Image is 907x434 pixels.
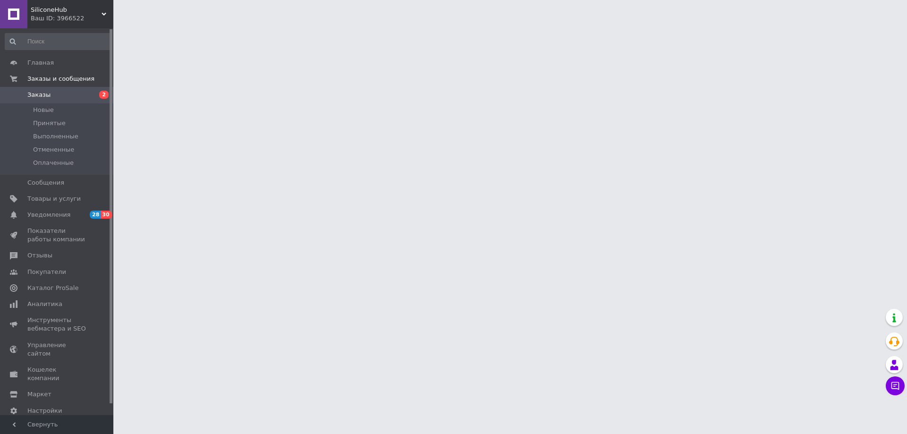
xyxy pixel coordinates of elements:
[27,268,66,276] span: Покупатели
[99,91,109,99] span: 2
[33,119,66,128] span: Принятые
[27,407,62,415] span: Настройки
[27,300,62,308] span: Аналитика
[27,75,94,83] span: Заказы и сообщения
[33,132,78,141] span: Выполненные
[33,106,54,114] span: Новые
[5,33,111,50] input: Поиск
[27,195,81,203] span: Товары и услуги
[886,376,905,395] button: Чат с покупателем
[27,341,87,358] span: Управление сайтом
[90,211,101,219] span: 28
[31,14,113,23] div: Ваш ID: 3966522
[33,159,74,167] span: Оплаченные
[27,284,78,292] span: Каталог ProSale
[27,251,52,260] span: Отзывы
[27,366,87,383] span: Кошелек компании
[27,390,51,399] span: Маркет
[27,91,51,99] span: Заказы
[27,227,87,244] span: Показатели работы компании
[27,179,64,187] span: Сообщения
[31,6,102,14] span: SiliconeHub
[101,211,111,219] span: 30
[33,145,74,154] span: Отмененные
[27,59,54,67] span: Главная
[27,316,87,333] span: Инструменты вебмастера и SEO
[27,211,70,219] span: Уведомления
